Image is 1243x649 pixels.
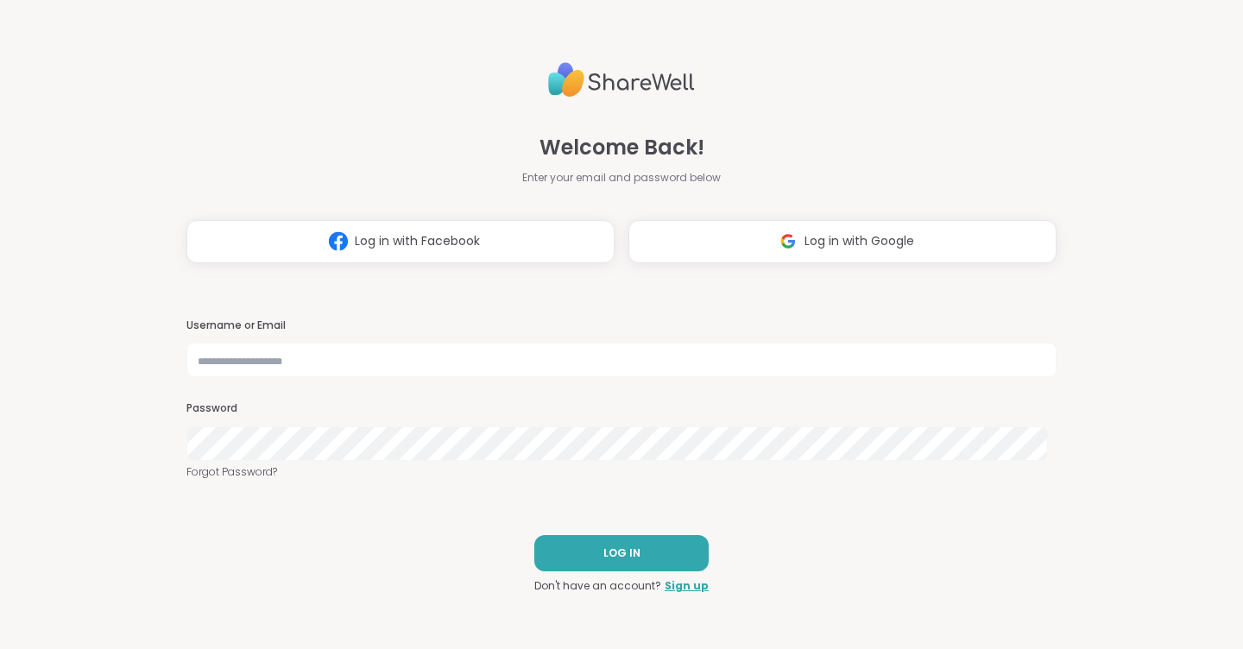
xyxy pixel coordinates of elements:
[322,225,355,257] img: ShareWell Logomark
[548,55,695,104] img: ShareWell Logo
[534,535,709,571] button: LOG IN
[772,225,804,257] img: ShareWell Logomark
[355,232,480,250] span: Log in with Facebook
[603,545,640,561] span: LOG IN
[186,401,1057,416] h3: Password
[186,220,615,263] button: Log in with Facebook
[186,318,1057,333] h3: Username or Email
[186,464,1057,480] a: Forgot Password?
[539,132,704,163] span: Welcome Back!
[804,232,914,250] span: Log in with Google
[522,170,721,186] span: Enter your email and password below
[534,578,661,594] span: Don't have an account?
[628,220,1057,263] button: Log in with Google
[665,578,709,594] a: Sign up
